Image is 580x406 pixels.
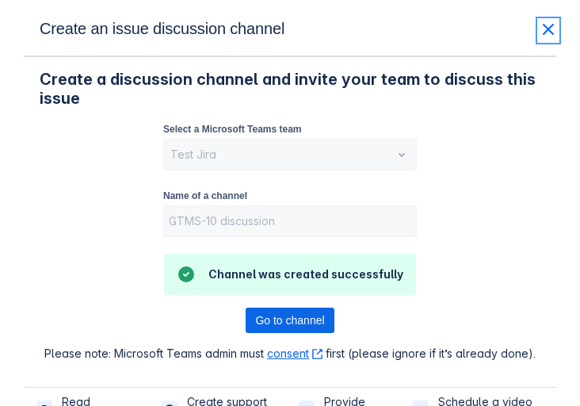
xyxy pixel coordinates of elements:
[163,190,247,202] label: Name of a channel
[539,20,558,39] span: close
[539,20,558,41] a: close
[177,265,196,284] span: success
[163,123,302,136] label: Select a Microsoft Teams team
[40,70,540,108] h3: Create a discussion channel and invite your team to discuss this issue
[164,207,416,236] input: Enter channel name
[208,266,403,282] h5: Channel was created successfully
[246,308,334,333] a: Go to channel
[44,346,536,362] span: Please note: Microsoft Teams admin must first (please ignore if it’s already done).
[267,347,322,360] a: consent
[255,308,324,333] span: Go to channel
